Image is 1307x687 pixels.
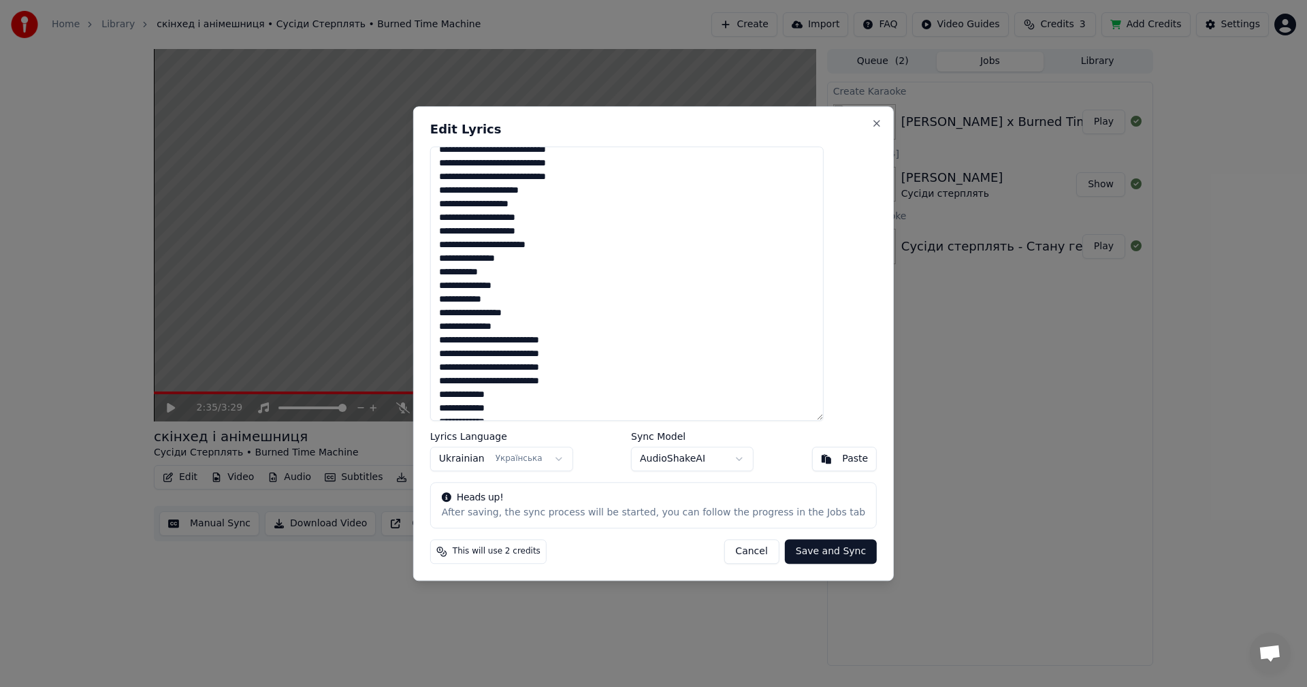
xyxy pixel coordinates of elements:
[453,546,540,557] span: This will use 2 credits
[631,432,754,441] label: Sync Model
[724,539,779,564] button: Cancel
[430,432,573,441] label: Lyrics Language
[442,491,865,505] div: Heads up!
[785,539,877,564] button: Save and Sync
[430,123,877,135] h2: Edit Lyrics
[811,447,877,471] button: Paste
[442,506,865,520] div: After saving, the sync process will be started, you can follow the progress in the Jobs tab
[842,452,868,466] div: Paste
